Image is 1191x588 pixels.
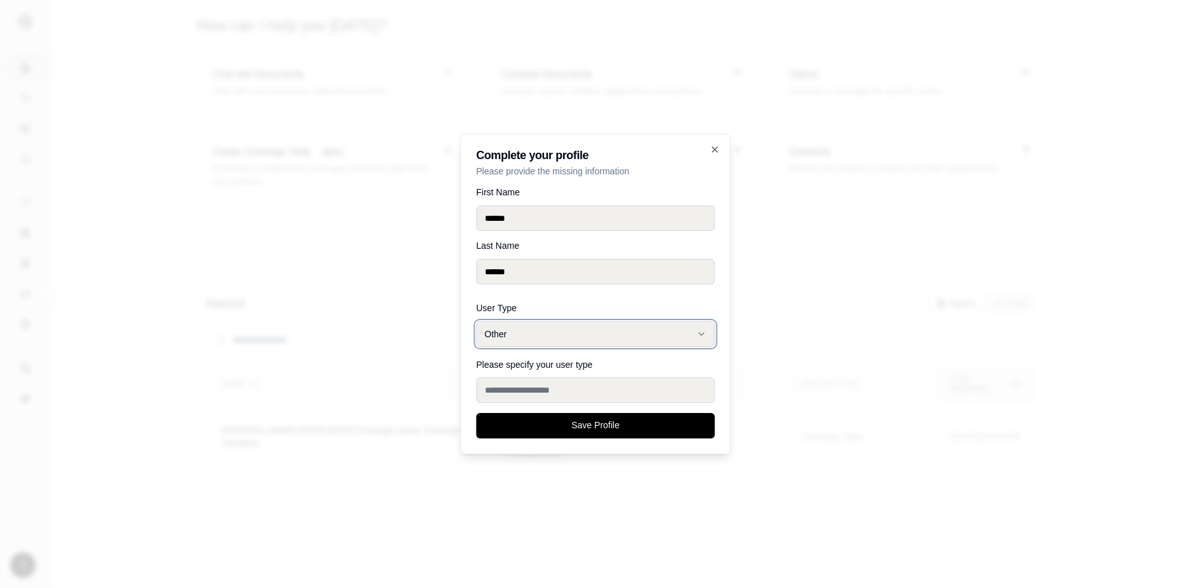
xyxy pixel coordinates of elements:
[477,241,715,250] label: Last Name
[477,165,715,178] p: Please provide the missing information
[477,413,715,438] button: Save Profile
[477,188,715,197] label: First Name
[477,360,593,370] label: Please specify your user type
[477,304,715,312] label: User Type
[477,150,715,161] h2: Complete your profile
